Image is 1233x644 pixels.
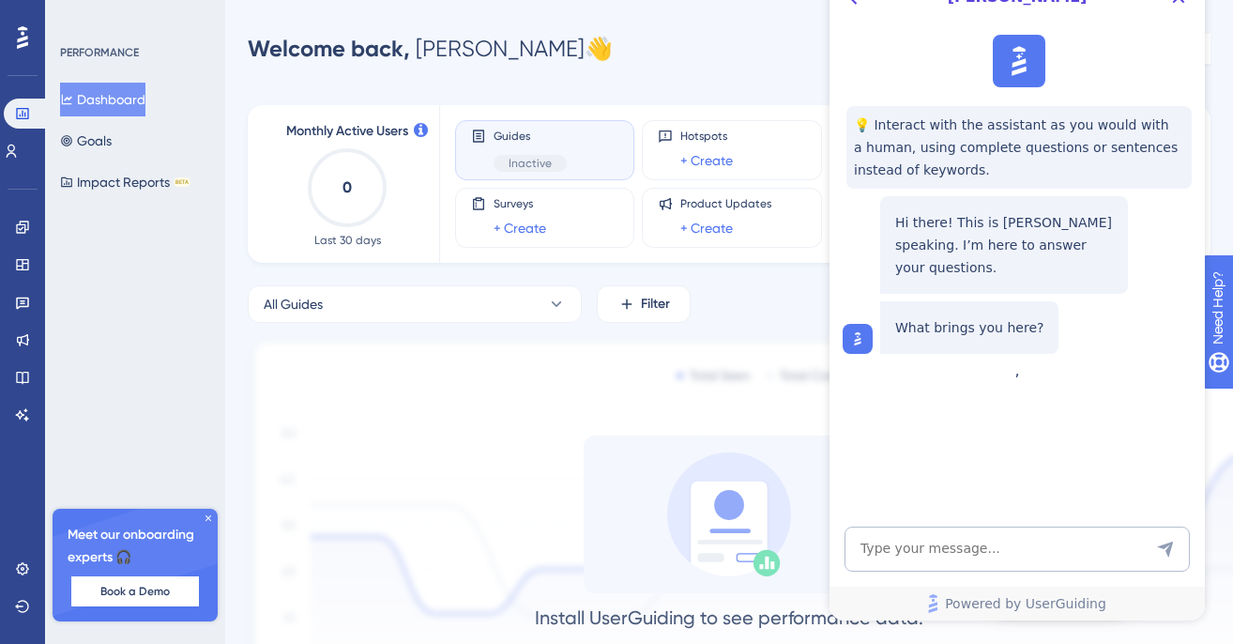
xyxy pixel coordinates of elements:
[248,285,582,323] button: All Guides
[680,149,733,172] a: + Create
[597,285,691,323] button: Filter
[248,34,613,64] div: [PERSON_NAME] 👋
[248,35,410,62] span: Welcome back,
[641,293,670,315] span: Filter
[509,156,552,171] span: Inactive
[680,129,733,144] span: Hotspots
[494,196,546,211] span: Surveys
[680,196,771,211] span: Product Updates
[314,233,381,248] span: Last 30 days
[535,605,923,631] div: Install UserGuiding to see performance data.
[494,217,546,239] a: + Create
[680,217,733,239] a: + Create
[264,293,323,315] span: All Guides
[342,178,352,196] text: 0
[44,5,117,27] span: Need Help?
[494,129,567,144] span: Guides
[286,120,408,143] span: Monthly Active Users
